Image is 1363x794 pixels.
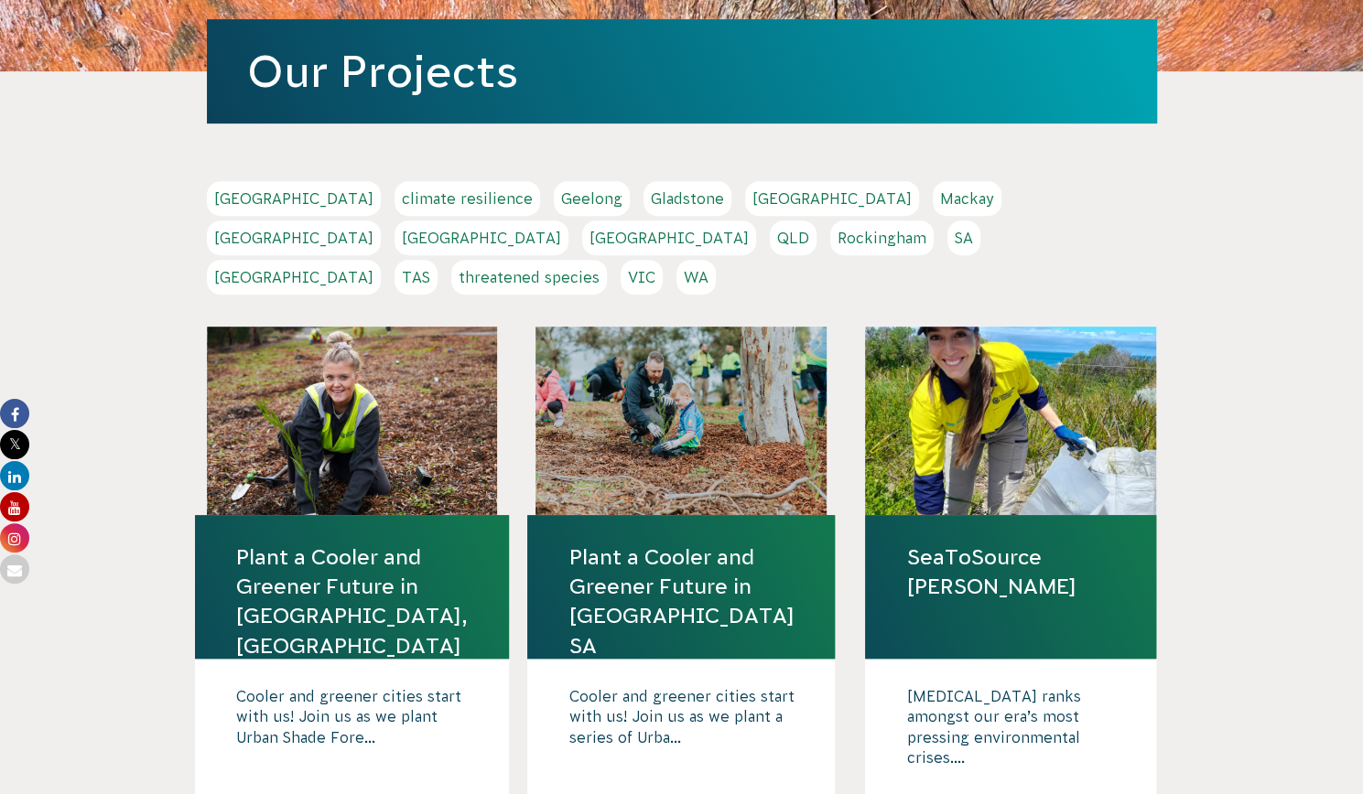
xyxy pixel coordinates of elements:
[676,260,716,295] a: WA
[236,686,468,778] p: Cooler and greener cities start with us! Join us as we plant Urban Shade Fore...
[644,181,731,216] a: Gladstone
[451,260,607,295] a: threatened species
[568,686,794,778] p: Cooler and greener cities start with us! Join us as we plant a series of Urba...
[906,686,1115,778] p: [MEDICAL_DATA] ranks amongst our era’s most pressing environmental crises....
[582,220,756,255] a: [GEOGRAPHIC_DATA]
[207,220,381,255] a: [GEOGRAPHIC_DATA]
[207,181,381,216] a: [GEOGRAPHIC_DATA]
[395,260,438,295] a: TAS
[933,181,1001,216] a: Mackay
[830,220,934,255] a: Rockingham
[568,542,794,660] a: Plant a Cooler and Greener Future in [GEOGRAPHIC_DATA] SA
[395,181,540,216] a: climate resilience
[236,542,468,660] a: Plant a Cooler and Greener Future in [GEOGRAPHIC_DATA], [GEOGRAPHIC_DATA]
[947,220,980,255] a: SA
[770,220,817,255] a: QLD
[247,47,518,96] a: Our Projects
[554,181,630,216] a: Geelong
[395,220,568,255] a: [GEOGRAPHIC_DATA]
[207,260,381,295] a: [GEOGRAPHIC_DATA]
[745,181,919,216] a: [GEOGRAPHIC_DATA]
[906,542,1115,601] a: SeaToSource [PERSON_NAME]
[621,260,663,295] a: VIC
